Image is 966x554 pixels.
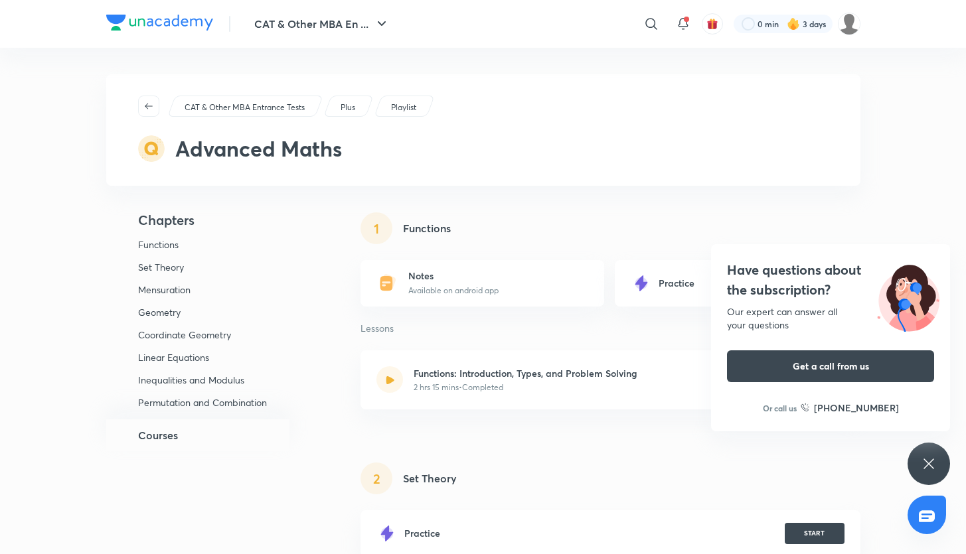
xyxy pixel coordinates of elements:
[408,270,499,282] h6: Notes
[185,102,305,113] p: CAT & Other MBA Entrance Tests
[391,102,416,113] p: Playlist
[361,462,392,494] div: 2
[838,13,860,35] img: adi biradar
[138,239,268,251] p: Functions
[403,470,457,486] h5: Set Theory
[246,11,398,37] button: CAT & Other MBA En ...
[727,305,934,332] div: Our expert can answer all your questions
[175,133,342,165] h2: Advanced Maths
[138,374,268,386] p: Inequalities and Modulus
[414,366,637,380] h6: Functions: Introduction, Types, and Problem Solving
[866,260,950,332] img: ttu_illustration_new.svg
[106,15,213,31] img: Company Logo
[785,523,845,544] button: START
[404,527,440,539] h6: Practice
[702,13,723,35] button: avatar
[138,284,268,296] p: Mensuration
[727,260,934,300] h4: Have questions about the subscription?
[388,102,418,113] a: Playlist
[106,212,319,228] h4: Chapters
[361,212,392,244] div: 1
[361,322,860,334] p: Lessons
[138,397,268,409] p: Permutation and Combination
[787,17,800,31] img: streak
[138,307,268,318] p: Geometry
[138,135,165,162] img: syllabus-subject-icon
[414,381,503,393] p: 2 hrs 15 mins • Completed
[341,102,355,113] p: Plus
[182,102,307,113] a: CAT & Other MBA Entrance Tests
[138,329,268,341] p: Coordinate Geometry
[106,15,213,34] a: Company Logo
[706,18,718,30] img: avatar
[338,102,357,113] a: Plus
[138,427,178,443] h5: Courses
[403,220,451,236] h5: Functions
[138,352,268,364] p: Linear Equations
[727,350,934,382] button: Get a call from us
[763,402,797,414] p: Or call us
[138,261,268,273] p: Set Theory
[814,401,899,415] h6: [PHONE_NUMBER]
[408,285,499,297] p: Available on android app
[801,401,899,415] a: [PHONE_NUMBER]
[659,277,694,289] h6: Practice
